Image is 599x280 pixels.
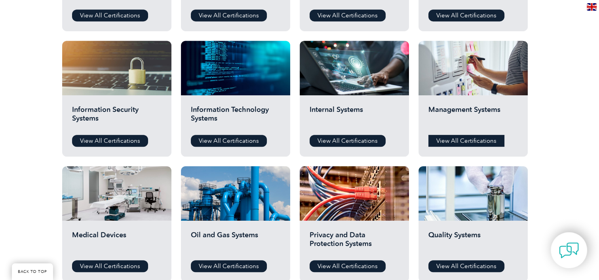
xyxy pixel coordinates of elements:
[72,135,148,147] a: View All Certifications
[72,105,162,129] h2: Information Security Systems
[310,231,399,254] h2: Privacy and Data Protection Systems
[587,3,597,11] img: en
[72,9,148,21] a: View All Certifications
[12,263,53,280] a: BACK TO TOP
[310,9,386,21] a: View All Certifications
[310,260,386,272] a: View All Certifications
[191,9,267,21] a: View All Certifications
[428,9,504,21] a: View All Certifications
[428,260,504,272] a: View All Certifications
[310,105,399,129] h2: Internal Systems
[72,260,148,272] a: View All Certifications
[191,231,280,254] h2: Oil and Gas Systems
[191,260,267,272] a: View All Certifications
[310,135,386,147] a: View All Certifications
[191,135,267,147] a: View All Certifications
[428,105,518,129] h2: Management Systems
[428,231,518,254] h2: Quality Systems
[191,105,280,129] h2: Information Technology Systems
[72,231,162,254] h2: Medical Devices
[559,240,579,260] img: contact-chat.png
[428,135,504,147] a: View All Certifications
